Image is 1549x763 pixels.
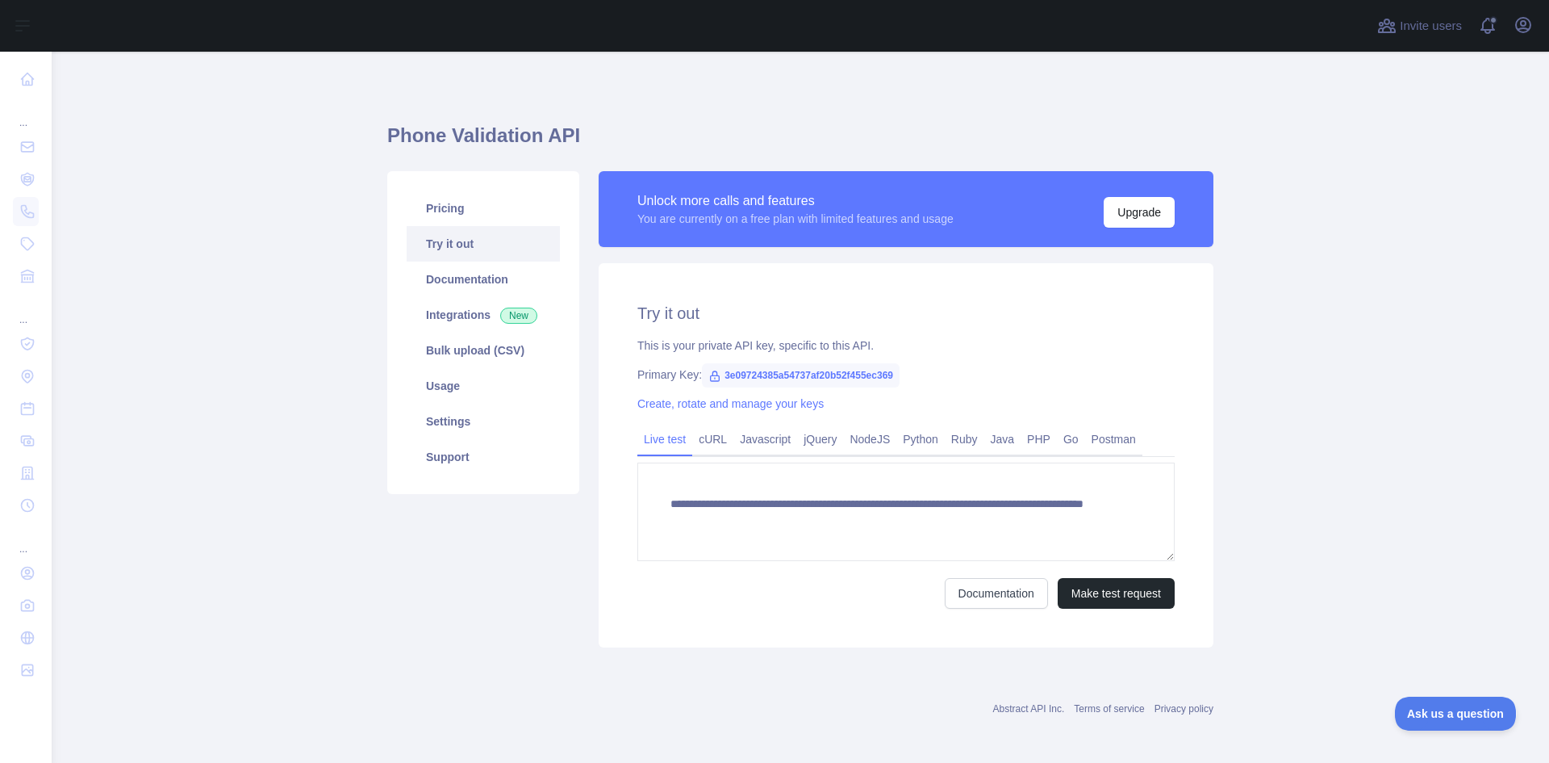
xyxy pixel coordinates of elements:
a: Documentation [407,262,560,297]
a: cURL [692,426,733,452]
a: jQuery [797,426,843,452]
a: Python [896,426,945,452]
div: You are currently on a free plan with limited features and usage [637,211,954,227]
a: Integrations New [407,297,560,333]
a: Bulk upload (CSV) [407,333,560,368]
a: Live test [637,426,692,452]
a: Abstract API Inc. [993,703,1065,715]
a: Terms of service [1074,703,1144,715]
div: Unlock more calls and features [637,191,954,211]
a: Pricing [407,191,560,226]
a: Documentation [945,578,1048,609]
a: Java [984,426,1021,452]
a: NodeJS [843,426,896,452]
div: ... [13,294,39,326]
span: 3e09724385a54737af20b52f455ec369 [702,363,900,388]
a: Settings [407,404,560,439]
span: Invite users [1400,17,1462,36]
button: Invite users [1374,13,1465,39]
a: Go [1057,426,1085,452]
a: Javascript [733,426,797,452]
span: New [500,308,537,324]
div: This is your private API key, specific to this API. [637,337,1175,354]
a: Try it out [407,226,560,262]
button: Upgrade [1104,197,1175,228]
a: Create, rotate and manage your keys [637,397,824,410]
div: Primary Key: [637,367,1175,383]
a: Postman [1085,426,1142,452]
a: Ruby [945,426,984,452]
h1: Phone Validation API [387,123,1213,161]
div: ... [13,523,39,555]
a: Privacy policy [1154,703,1213,715]
a: Support [407,439,560,475]
a: Usage [407,368,560,404]
div: ... [13,97,39,129]
h2: Try it out [637,302,1175,325]
button: Make test request [1058,578,1175,609]
a: PHP [1021,426,1057,452]
iframe: Toggle Customer Support [1395,697,1517,731]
